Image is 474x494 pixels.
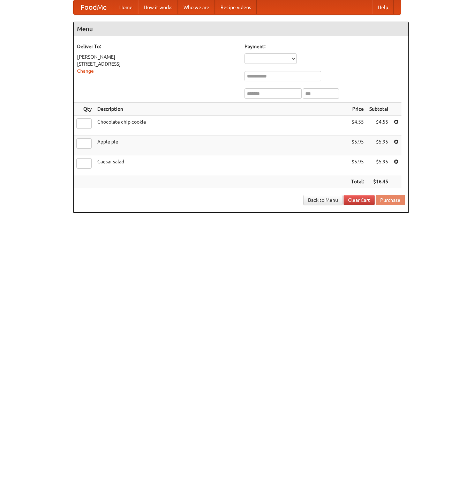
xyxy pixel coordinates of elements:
[372,0,394,14] a: Help
[367,116,391,135] td: $4.55
[344,195,375,205] a: Clear Cart
[77,60,238,67] div: [STREET_ADDRESS]
[138,0,178,14] a: How it works
[77,53,238,60] div: [PERSON_NAME]
[95,116,348,135] td: Chocolate chip cookie
[95,155,348,175] td: Caesar salad
[95,103,348,116] th: Description
[215,0,257,14] a: Recipe videos
[244,43,405,50] h5: Payment:
[376,195,405,205] button: Purchase
[77,68,94,74] a: Change
[348,116,367,135] td: $4.55
[348,175,367,188] th: Total:
[367,175,391,188] th: $16.45
[95,135,348,155] td: Apple pie
[367,103,391,116] th: Subtotal
[348,155,367,175] td: $5.95
[74,0,114,14] a: FoodMe
[74,103,95,116] th: Qty
[74,22,408,36] h4: Menu
[367,155,391,175] td: $5.95
[348,135,367,155] td: $5.95
[367,135,391,155] td: $5.95
[303,195,343,205] a: Back to Menu
[178,0,215,14] a: Who we are
[77,43,238,50] h5: Deliver To:
[114,0,138,14] a: Home
[348,103,367,116] th: Price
